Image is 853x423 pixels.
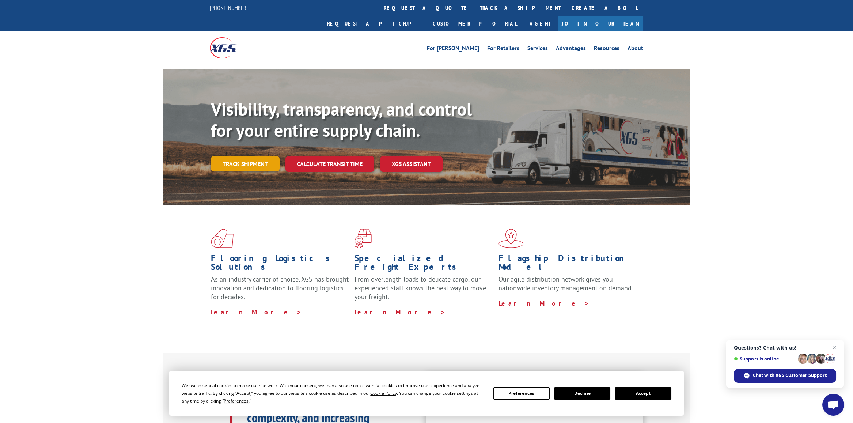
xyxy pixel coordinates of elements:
a: Resources [594,45,619,53]
div: Chat with XGS Customer Support [734,369,836,383]
button: Accept [615,387,671,400]
h1: Flagship Distribution Model [498,254,637,275]
img: xgs-icon-focused-on-flooring-red [355,229,372,248]
a: Agent [522,16,558,31]
p: From overlength loads to delicate cargo, our experienced staff knows the best way to move your fr... [355,275,493,307]
span: Preferences [224,398,249,404]
a: Join Our Team [558,16,643,31]
img: xgs-icon-flagship-distribution-model-red [498,229,524,248]
a: For Retailers [487,45,519,53]
h1: Specialized Freight Experts [355,254,493,275]
span: Questions? Chat with us! [734,345,836,351]
a: Track shipment [211,156,280,171]
span: As an industry carrier of choice, XGS has brought innovation and dedication to flooring logistics... [211,275,349,301]
div: Cookie Consent Prompt [169,371,684,416]
div: Open chat [822,394,844,416]
img: xgs-icon-total-supply-chain-intelligence-red [211,229,234,248]
span: Our agile distribution network gives you nationwide inventory management on demand. [498,275,633,292]
span: Cookie Policy [370,390,397,396]
a: XGS ASSISTANT [380,156,443,172]
h1: Flooring Logistics Solutions [211,254,349,275]
a: About [628,45,643,53]
a: For [PERSON_NAME] [427,45,479,53]
a: Learn More > [498,299,589,307]
b: Visibility, transparency, and control for your entire supply chain. [211,98,472,141]
span: Support is online [734,356,795,362]
a: Learn More > [211,308,302,316]
a: Services [527,45,548,53]
button: Preferences [493,387,550,400]
a: Customer Portal [427,16,522,31]
a: Request a pickup [322,16,427,31]
span: Close chat [830,343,839,352]
span: Chat with XGS Customer Support [753,372,827,379]
a: [PHONE_NUMBER] [210,4,248,11]
a: Learn More > [355,308,446,316]
div: We use essential cookies to make our site work. With your consent, we may also use non-essential ... [182,382,484,405]
a: Advantages [556,45,586,53]
a: Calculate transit time [285,156,374,172]
button: Decline [554,387,610,400]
